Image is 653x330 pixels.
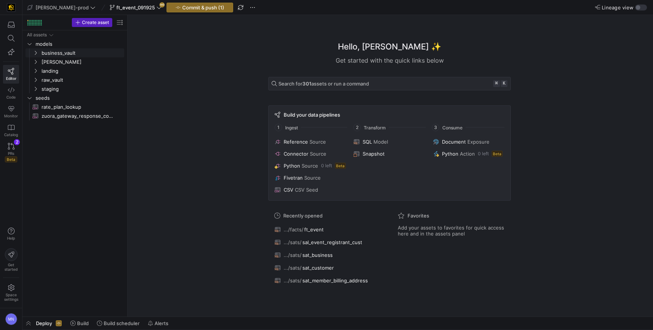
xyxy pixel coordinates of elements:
span: Document [442,139,466,145]
div: Press SPACE to select this row. [25,102,124,111]
button: Search for301assets or run a command⌘k [268,77,511,90]
a: https://storage.googleapis.com/y42-prod-data-exchange/images/uAsz27BndGEK0hZWDFeOjoxA7jCwgK9jE472... [3,1,19,14]
span: rate_plan_lookup​​​​​​ [42,103,116,111]
button: PythonSource0 leftBeta [273,161,348,170]
button: Snapshot [352,149,427,158]
div: 2 [14,139,20,145]
span: 0 left [478,151,489,156]
button: DocumentExposure [431,137,506,146]
span: models [36,40,123,48]
h1: Hello, [PERSON_NAME] ✨ [338,40,441,53]
span: Alerts [155,320,168,326]
span: Favorites [408,213,429,219]
span: PRs [8,151,14,156]
span: Space settings [4,292,18,301]
button: Build [67,317,92,330]
span: Editor [6,76,16,81]
span: Snapshot [363,151,385,157]
kbd: k [501,80,507,87]
button: ft_event_091925 [108,3,164,12]
span: Beta [5,156,17,162]
span: staging [42,85,123,93]
span: Recently opened [283,213,323,219]
span: Model [373,139,388,145]
span: .../facts/ [284,226,303,232]
span: [PERSON_NAME]-prod [36,4,89,10]
span: Monitor [4,114,18,118]
button: PythonAction0 leftBeta [431,149,506,158]
span: CSV [284,187,293,193]
a: Spacesettings [3,281,19,305]
span: sal_event_registrant_cust [302,239,362,245]
span: Help [6,236,16,240]
button: .../facts/ft_event [273,225,383,234]
button: .../sats/sat_business [273,250,383,260]
div: Press SPACE to select this row. [25,48,124,57]
span: ft_event [304,226,324,232]
button: [PERSON_NAME]-prod [25,3,97,12]
button: Commit & push (1) [167,3,233,12]
div: Press SPACE to select this row. [25,66,124,75]
div: Press SPACE to select this row. [25,30,124,39]
span: Code [6,95,16,99]
span: CSV Seed [295,187,318,193]
button: Create asset [72,18,112,27]
span: landing [42,67,123,75]
a: rate_plan_lookup​​​​​​ [25,102,124,111]
button: Help [3,224,19,244]
span: Source [302,163,318,169]
div: Press SPACE to select this row. [25,111,124,120]
button: Build scheduler [94,317,143,330]
span: Deploy [36,320,52,326]
button: .../sats/sat_member_billing_address [273,276,383,285]
a: Monitor [3,102,19,121]
a: Code [3,84,19,102]
span: Source [310,151,326,157]
div: Press SPACE to select this row. [25,84,124,93]
button: .../sats/sal_event_registrant_cust [273,237,383,247]
span: Build scheduler [104,320,140,326]
span: Catalog [4,132,18,137]
span: Beta [492,151,503,157]
span: raw_vault [42,76,123,84]
span: sat_business [302,252,333,258]
span: ft_event_091925 [116,4,155,10]
div: Press SPACE to select this row. [25,39,124,48]
span: sat_member_billing_address [302,277,368,283]
span: .../sats/ [284,265,302,271]
span: Commit & push (1) [182,4,224,10]
a: zuora_gateway_response_codes​​​​​​ [25,111,124,120]
span: .../sats/ [284,239,302,245]
button: Alerts [144,317,172,330]
span: 0 left [321,163,332,168]
span: Reference [284,139,308,145]
span: Python [284,163,300,169]
a: Editor [3,65,19,84]
span: Source [304,175,321,181]
span: business_vault [42,49,123,57]
span: Source [309,139,326,145]
button: SQLModel [352,137,427,146]
img: https://storage.googleapis.com/y42-prod-data-exchange/images/uAsz27BndGEK0hZWDFeOjoxA7jCwgK9jE472... [7,4,15,11]
span: Python [442,151,458,157]
a: Catalog [3,121,19,140]
span: Action [460,151,475,157]
span: Get started [4,262,18,271]
span: SQL [363,139,372,145]
span: Fivetran [284,175,303,181]
span: Search for assets or run a command [278,81,369,87]
span: Create asset [82,20,109,25]
a: PRsBeta2 [3,140,19,165]
span: Build [77,320,89,326]
button: ConnectorSource [273,149,348,158]
div: Press SPACE to select this row. [25,75,124,84]
button: .../sats/sat_customer [273,263,383,273]
div: All assets [27,32,47,37]
strong: 301 [302,81,311,87]
button: ReferenceSource [273,137,348,146]
span: Add your assets to favorites for quick access here and in the assets panel [398,225,505,237]
div: Press SPACE to select this row. [25,57,124,66]
div: Get started with the quick links below [268,56,511,65]
span: [PERSON_NAME] [42,58,123,66]
span: .../sats/ [284,252,302,258]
